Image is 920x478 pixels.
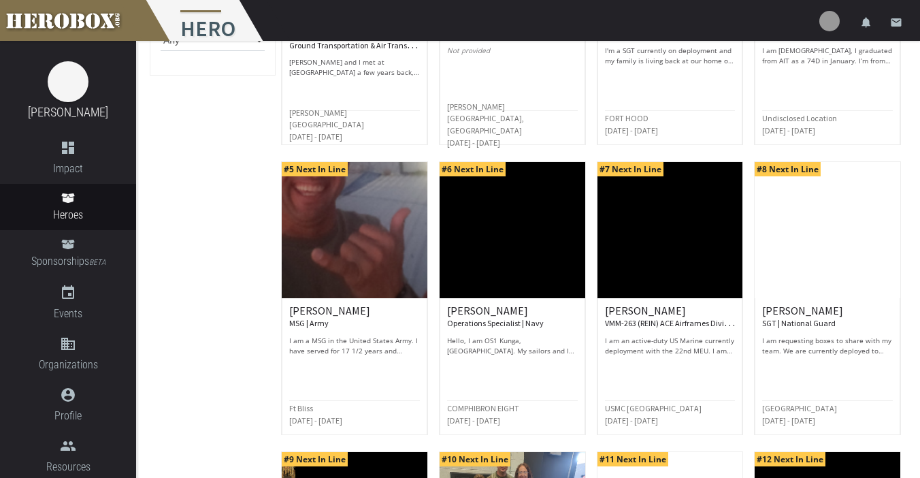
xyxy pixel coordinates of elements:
[597,161,744,435] a: #7 Next In Line [PERSON_NAME] VMM-263 (REIN) ACE Airframes Division Chief | Marine Corps I am an ...
[755,452,825,466] span: #12 Next In Line
[48,61,88,102] img: image
[605,125,658,136] small: [DATE] - [DATE]
[597,162,663,176] span: #7 Next In Line
[289,318,329,328] small: MSG | Army
[440,452,510,466] span: #10 Next In Line
[289,336,420,356] p: I am a MSG in the United States Army. I have served for 17 1/2 years and currently on another dep...
[762,113,837,123] small: Undisclosed Location
[605,403,702,413] small: USMC [GEOGRAPHIC_DATA]
[605,415,658,426] small: [DATE] - [DATE]
[447,318,544,328] small: Operations Specialist | Navy
[605,305,736,329] h6: [PERSON_NAME]
[447,415,500,426] small: [DATE] - [DATE]
[281,161,428,435] a: #5 Next In Line [PERSON_NAME] MSG | Army I am a MSG in the United States Army. I have served for ...
[762,415,815,426] small: [DATE] - [DATE]
[447,305,578,329] h6: [PERSON_NAME]
[762,46,893,66] p: I am [DEMOGRAPHIC_DATA], I graduated from AIT as a 74D in January. I’m from [GEOGRAPHIC_DATA][US_...
[282,452,348,466] span: #9 Next In Line
[890,16,902,29] i: email
[289,131,342,142] small: [DATE] - [DATE]
[597,452,668,466] span: #11 Next In Line
[605,336,736,356] p: I am an active-duty US Marine currently deployment with the 22nd MEU. I am the Airframes Division...
[440,162,506,176] span: #6 Next In Line
[605,113,648,123] small: FORT HOOD
[289,57,420,78] p: [PERSON_NAME] and I met at [GEOGRAPHIC_DATA] a few years back, and we got married earlier this ye...
[447,46,578,66] p: Not provided
[762,318,836,328] small: SGT | National Guard
[289,108,364,130] small: [PERSON_NAME][GEOGRAPHIC_DATA]
[762,125,815,136] small: [DATE] - [DATE]
[762,305,893,329] h6: [PERSON_NAME]
[754,161,901,435] a: #8 Next In Line [PERSON_NAME] SGT | National Guard I am requesting boxes to share with my team. W...
[819,11,840,31] img: user-image
[605,315,807,329] small: VMM-263 (REIN) ACE Airframes Division Chief | Marine Corps
[762,403,837,413] small: [GEOGRAPHIC_DATA]
[282,162,348,176] span: #5 Next In Line
[447,138,500,148] small: [DATE] - [DATE]
[289,403,313,413] small: Ft Bliss
[89,258,105,267] small: BETA
[439,161,586,435] a: #6 Next In Line [PERSON_NAME] Operations Specialist | Navy Hello, I am OS1 Kunga, [GEOGRAPHIC_DAT...
[762,336,893,356] p: I am requesting boxes to share with my team. We are currently deployed to [GEOGRAPHIC_DATA].
[289,305,420,329] h6: [PERSON_NAME]
[289,37,474,51] small: Ground Transportation & Air Transportation | Air Force
[447,336,578,356] p: Hello, I am OS1 Kunga, [GEOGRAPHIC_DATA]. My sailors and I are currently deployed with the USS IW...
[605,46,736,66] p: I'm a SGT currently on deployment and my family is living back at our home on [GEOGRAPHIC_DATA]. ...
[28,105,108,119] a: [PERSON_NAME]
[860,16,872,29] i: notifications
[447,101,524,136] small: [PERSON_NAME][GEOGRAPHIC_DATA], [GEOGRAPHIC_DATA]
[289,415,342,426] small: [DATE] - [DATE]
[755,162,821,176] span: #8 Next In Line
[447,403,519,413] small: COMPHIBRON EIGHT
